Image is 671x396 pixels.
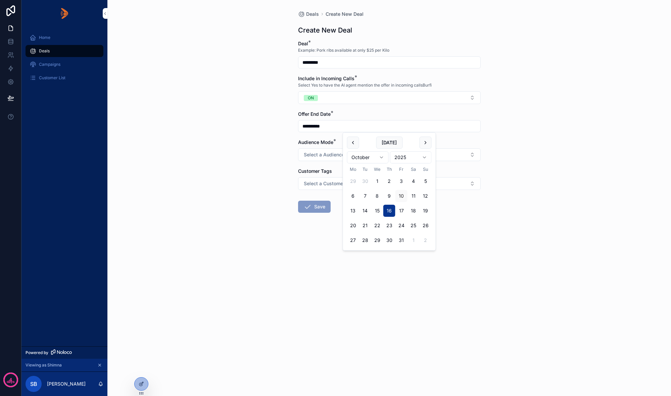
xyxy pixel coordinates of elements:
[21,27,107,93] div: scrollable content
[347,205,359,217] button: Monday, 13 October 2025
[298,148,481,161] button: Select Button
[383,234,395,246] button: Thursday, 30 October 2025
[395,175,408,187] button: Friday, 3 October 2025
[39,62,60,67] span: Campaigns
[371,190,383,202] button: Wednesday, 8 October 2025
[306,11,319,17] span: Deals
[26,45,103,57] a: Deals
[371,166,383,172] th: Wednesday
[347,175,359,187] button: Monday, 29 September 2025
[420,219,432,232] button: Sunday, 26 October 2025
[298,91,481,104] button: Select Button
[26,32,103,44] a: Home
[420,190,432,202] button: Sunday, 12 October 2025
[347,234,359,246] button: Monday, 27 October 2025
[371,219,383,232] button: Wednesday, 22 October 2025
[376,137,402,149] button: [DATE]
[395,166,408,172] th: Friday
[371,205,383,217] button: Wednesday, 15 October 2025
[39,48,50,54] span: Deals
[304,151,358,158] span: Select a Audience Mode
[47,381,86,387] p: [PERSON_NAME]
[26,58,103,70] a: Campaigns
[347,219,359,232] button: Monday, 20 October 2025
[39,75,65,81] span: Customer List
[359,175,371,187] button: Tuesday, 30 September 2025
[298,11,319,17] a: Deals
[359,219,371,232] button: Tuesday, 21 October 2025
[383,175,395,187] button: Thursday, 2 October 2025
[9,377,12,383] p: 4
[61,8,68,19] img: App logo
[304,180,357,187] span: Select a Customer Tags
[298,168,332,174] span: Customer Tags
[347,190,359,202] button: Monday, 6 October 2025
[395,219,408,232] button: Friday, 24 October 2025
[298,177,481,190] button: Select Button
[298,139,333,145] span: Audience Mode
[308,95,314,101] div: ON
[395,205,408,217] button: Friday, 17 October 2025
[408,175,420,187] button: Saturday, 4 October 2025
[408,234,420,246] button: Saturday, 1 November 2025
[359,205,371,217] button: Tuesday, 14 October 2025
[359,166,371,172] th: Tuesday
[30,380,37,388] span: SB
[371,234,383,246] button: Wednesday, 29 October 2025
[298,41,308,46] span: Deal
[408,205,420,217] button: Saturday, 18 October 2025
[298,48,389,53] span: Example: Pork ribs available at only $25 per Kilo
[298,111,331,117] span: Offer End Date
[26,362,62,368] span: Viewing as Shimna
[420,166,432,172] th: Sunday
[21,346,107,359] a: Powered by
[298,83,432,88] span: Select Yes to have the AI agent mention the offer in incoming callsBurfi
[26,350,48,355] span: Powered by
[26,72,103,84] a: Customer List
[408,166,420,172] th: Saturday
[347,166,432,246] table: October 2025
[326,11,364,17] a: Create New Deal
[408,219,420,232] button: Saturday, 25 October 2025
[347,166,359,172] th: Monday
[383,166,395,172] th: Thursday
[395,190,408,202] button: Today, Friday, 10 October 2025
[383,219,395,232] button: Thursday, 23 October 2025
[7,379,15,385] p: days
[383,190,395,202] button: Thursday, 9 October 2025
[420,175,432,187] button: Sunday, 5 October 2025
[420,234,432,246] button: Sunday, 2 November 2025
[395,234,408,246] button: Friday, 31 October 2025
[383,205,395,217] button: Thursday, 16 October 2025, selected
[371,175,383,187] button: Wednesday, 1 October 2025
[39,35,50,40] span: Home
[298,76,354,81] span: Include in Incoming Calls
[420,205,432,217] button: Sunday, 19 October 2025
[359,234,371,246] button: Tuesday, 28 October 2025
[298,26,352,35] h1: Create New Deal
[359,190,371,202] button: Tuesday, 7 October 2025
[408,190,420,202] button: Saturday, 11 October 2025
